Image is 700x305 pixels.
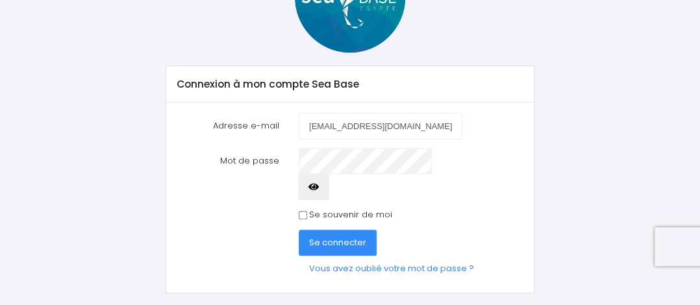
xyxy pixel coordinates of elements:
label: Mot de passe [167,148,289,201]
button: Se connecter [299,230,377,256]
label: Adresse e-mail [167,113,289,139]
div: Connexion à mon compte Sea Base [166,66,534,103]
span: Se connecter [309,236,366,249]
a: Vous avez oublié votre mot de passe ? [299,256,484,282]
label: Se souvenir de moi [309,208,392,221]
